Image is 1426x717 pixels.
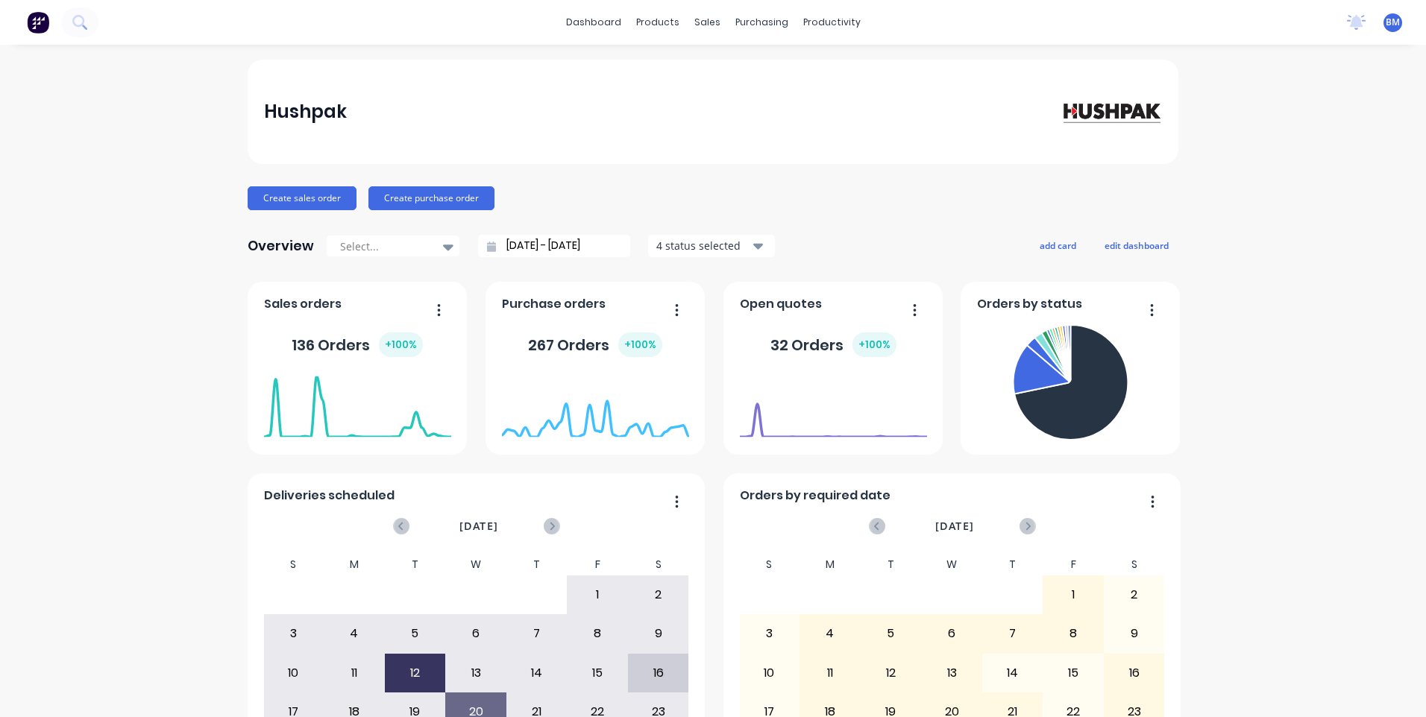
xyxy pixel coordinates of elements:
div: 4 [324,615,384,652]
button: 4 status selected [648,235,775,257]
div: 8 [568,615,627,652]
span: Orders by status [977,295,1082,313]
div: T [861,554,922,575]
div: 267 Orders [528,332,662,357]
div: 11 [800,654,860,692]
div: 3 [740,615,800,652]
div: 13 [446,654,506,692]
div: products [629,11,687,34]
div: 3 [264,615,324,652]
div: 7 [507,615,567,652]
div: S [628,554,689,575]
div: 9 [629,615,688,652]
div: + 100 % [852,332,896,357]
div: M [324,554,385,575]
span: Sales orders [264,295,342,313]
div: 10 [740,654,800,692]
div: T [506,554,568,575]
div: 5 [861,615,921,652]
button: edit dashboard [1095,236,1178,255]
div: sales [687,11,728,34]
div: 2 [629,576,688,613]
div: S [263,554,324,575]
div: 1 [1043,576,1103,613]
div: 8 [1043,615,1103,652]
button: add card [1030,236,1086,255]
div: 7 [983,615,1043,652]
div: 6 [922,615,981,652]
div: 4 status selected [656,238,750,253]
div: 6 [446,615,506,652]
div: 5 [386,615,445,652]
span: Deliveries scheduled [264,487,395,505]
div: M [800,554,861,575]
span: [DATE] [935,518,974,534]
div: 13 [922,654,981,692]
img: Hushpak [1058,98,1162,124]
div: + 100 % [618,332,662,357]
div: purchasing [728,11,796,34]
div: 15 [1043,654,1103,692]
span: Purchase orders [502,295,606,313]
div: productivity [796,11,868,34]
div: Overview [248,231,314,261]
div: 14 [507,654,567,692]
div: 2 [1105,576,1164,613]
div: W [445,554,506,575]
div: 12 [386,654,445,692]
span: [DATE] [459,518,498,534]
a: dashboard [559,11,629,34]
div: T [982,554,1043,575]
div: 16 [1105,654,1164,692]
div: + 100 % [379,332,423,357]
div: W [921,554,982,575]
div: Hushpak [264,97,347,127]
div: 1 [568,576,627,613]
div: T [385,554,446,575]
div: S [1104,554,1165,575]
div: F [567,554,628,575]
span: BM [1386,16,1400,29]
div: 12 [861,654,921,692]
div: F [1043,554,1104,575]
div: S [739,554,800,575]
div: 14 [983,654,1043,692]
div: 11 [324,654,384,692]
div: 32 Orders [770,332,896,357]
button: Create purchase order [368,186,494,210]
div: 9 [1105,615,1164,652]
img: Factory [27,11,49,34]
div: 16 [629,654,688,692]
div: 4 [800,615,860,652]
div: 136 Orders [292,332,423,357]
button: Create sales order [248,186,356,210]
div: 15 [568,654,627,692]
div: 10 [264,654,324,692]
span: Open quotes [740,295,822,313]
